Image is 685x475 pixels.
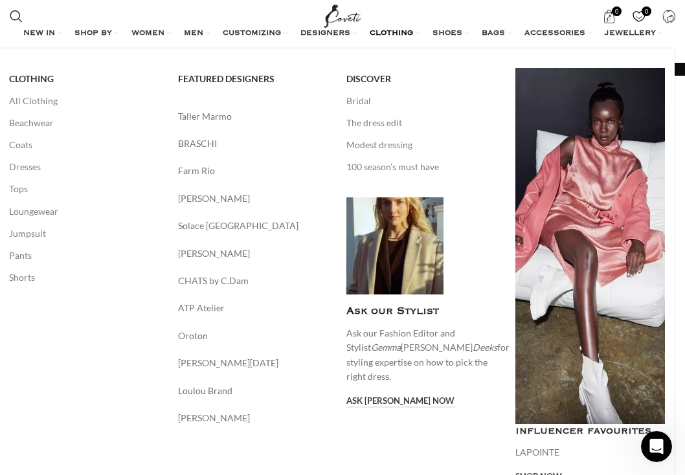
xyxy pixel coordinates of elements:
[9,223,159,245] a: Jumpsuit
[321,10,365,21] a: Site logo
[184,21,210,47] a: MEN
[346,326,496,384] p: Ask our Fashion Editor and Stylist [PERSON_NAME] for styling expertise on how to pick the right d...
[9,134,159,156] a: Coats
[346,197,444,294] img: Shop by Category Coveti
[74,21,118,47] a: SHOP BY
[3,3,29,29] a: Search
[300,21,357,47] a: DESIGNERS
[346,112,496,134] a: The dress edit
[9,112,159,134] a: Beachwear
[482,28,505,39] span: BAGS
[524,21,592,47] a: ACCESSORIES
[9,245,159,267] a: Pants
[432,28,462,39] span: SHOES
[346,134,496,156] a: Modest dressing
[346,73,391,85] span: DISCOVER
[605,28,656,39] span: JEWELLERY
[625,3,652,29] div: My Wishlist
[346,396,455,408] a: Ask [PERSON_NAME] now
[346,304,496,319] h4: Ask our Stylist
[178,109,328,124] a: Taller Marmo
[3,21,682,73] div: Main navigation
[641,431,672,462] iframe: Intercom live chat
[74,28,112,39] span: SHOP BY
[524,28,585,39] span: ACCESSORIES
[612,6,622,16] span: 0
[178,274,328,288] a: CHATS by C.Dam
[131,21,171,47] a: WOMEN
[178,137,328,151] a: BRASCHI
[23,21,62,47] a: NEW IN
[178,73,275,85] span: FEATURED DESIGNERS
[346,90,496,112] a: Bridal
[131,28,164,39] span: WOMEN
[23,28,55,39] span: NEW IN
[178,192,328,206] a: [PERSON_NAME]
[370,21,420,47] a: CLOTHING
[178,329,328,343] a: Oroton
[625,3,652,29] a: 0
[596,3,622,29] a: 0
[482,21,511,47] a: BAGS
[223,28,281,39] span: CUSTOMIZING
[9,156,159,178] a: Dresses
[178,384,328,398] a: Loulou Brand
[178,164,328,178] a: Farm Rio
[300,28,350,39] span: DESIGNERS
[184,28,203,39] span: MEN
[515,68,665,424] a: Banner link
[178,219,328,233] a: Solace [GEOGRAPHIC_DATA]
[515,424,665,439] h4: influencer favourites
[370,28,413,39] span: CLOTHING
[9,201,159,223] a: Loungewear
[178,356,328,370] a: [PERSON_NAME][DATE]
[605,21,662,47] a: JEWELLERY
[371,342,401,353] em: Gemma
[473,342,497,353] em: Deeks
[178,247,328,261] a: [PERSON_NAME]
[223,21,287,47] a: CUSTOMIZING
[178,411,328,425] a: [PERSON_NAME]
[9,73,54,85] span: CLOTHING
[9,90,159,112] a: All Clothing
[432,21,469,47] a: SHOES
[178,301,328,315] a: ATP Atelier
[9,178,159,200] a: Tops
[346,156,496,178] a: 100 season’s must have
[515,445,665,459] p: LAPOINTE
[9,267,159,289] a: Shorts
[642,6,651,16] span: 0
